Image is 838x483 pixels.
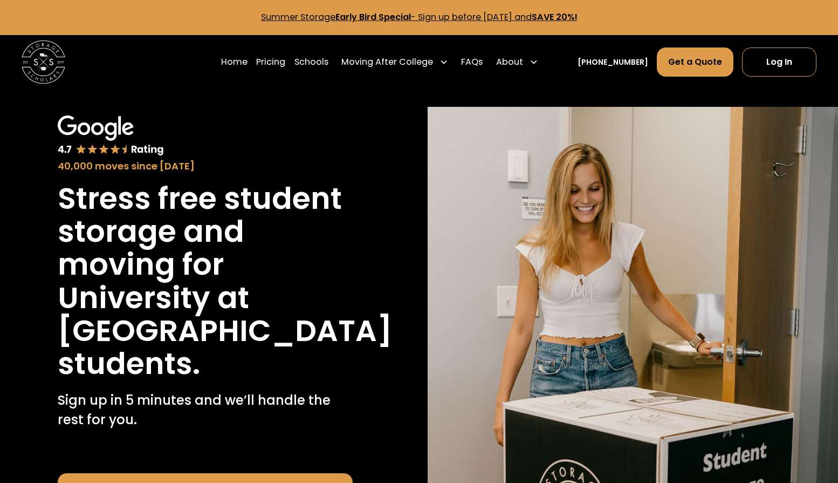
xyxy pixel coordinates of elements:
a: Home [221,47,248,78]
a: Log In [742,47,816,77]
a: [PHONE_NUMBER] [578,57,648,68]
h1: Stress free student storage and moving for [58,182,353,281]
div: About [496,56,523,69]
h1: students. [58,347,200,380]
div: Moving After College [337,47,452,78]
a: Pricing [256,47,285,78]
strong: Early Bird Special [335,11,411,23]
strong: SAVE 20%! [532,11,578,23]
a: FAQs [461,47,483,78]
a: Summer StorageEarly Bird Special- Sign up before [DATE] andSAVE 20%! [261,11,578,23]
a: Get a Quote [657,47,733,77]
a: Schools [294,47,328,78]
img: Google 4.7 star rating [58,115,164,157]
img: Storage Scholars main logo [22,40,65,84]
h1: University at [GEOGRAPHIC_DATA] [58,281,392,347]
p: Sign up in 5 minutes and we’ll handle the rest for you. [58,391,353,430]
div: Moving After College [341,56,433,69]
a: home [22,40,65,84]
div: 40,000 moves since [DATE] [58,159,353,173]
div: About [492,47,542,78]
